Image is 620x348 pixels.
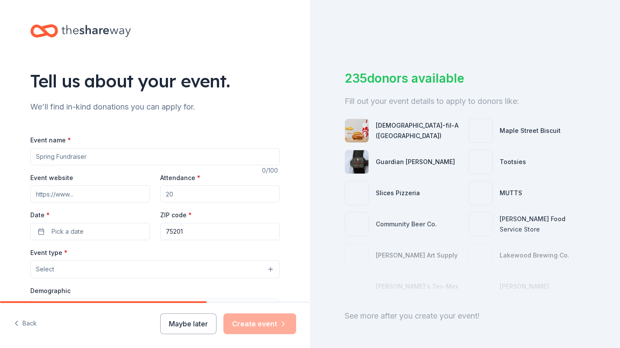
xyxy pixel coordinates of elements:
[345,309,585,323] div: See more after you create your event!
[160,313,216,334] button: Maybe later
[376,120,462,141] div: [DEMOGRAPHIC_DATA]-fil-A ([GEOGRAPHIC_DATA])
[30,260,280,278] button: Select
[30,185,150,203] input: https://www...
[160,185,280,203] input: 20
[160,211,192,219] label: ZIP code
[30,174,73,182] label: Event website
[30,136,71,145] label: Event name
[345,94,585,108] div: Fill out your event details to apply to donors like:
[30,148,280,165] input: Spring Fundraiser
[376,188,420,198] div: Slices Pizzeria
[30,248,68,257] label: Event type
[345,181,368,205] img: photo for Slices Pizzeria
[30,299,280,317] button: Select
[345,150,368,174] img: photo for Guardian Angel Device
[160,174,200,182] label: Attendance
[376,157,455,167] div: Guardian [PERSON_NAME]
[345,119,368,142] img: photo for Chick-fil-A (Dallas Frankford Road)
[345,69,585,87] div: 235 donors available
[14,315,37,333] button: Back
[469,150,492,174] img: photo for Tootsies
[30,287,71,295] label: Demographic
[160,223,280,240] input: 12345 (U.S. only)
[30,100,280,114] div: We'll find in-kind donations you can apply for.
[30,223,150,240] button: Pick a date
[52,226,84,237] span: Pick a date
[469,181,492,205] img: photo for MUTTS
[262,165,280,176] div: 0 /100
[500,126,561,136] div: Maple Street Biscuit
[500,188,522,198] div: MUTTS
[469,119,492,142] img: photo for Maple Street Biscuit
[30,211,150,219] label: Date
[500,157,526,167] div: Tootsies
[36,264,54,274] span: Select
[30,69,280,93] div: Tell us about your event.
